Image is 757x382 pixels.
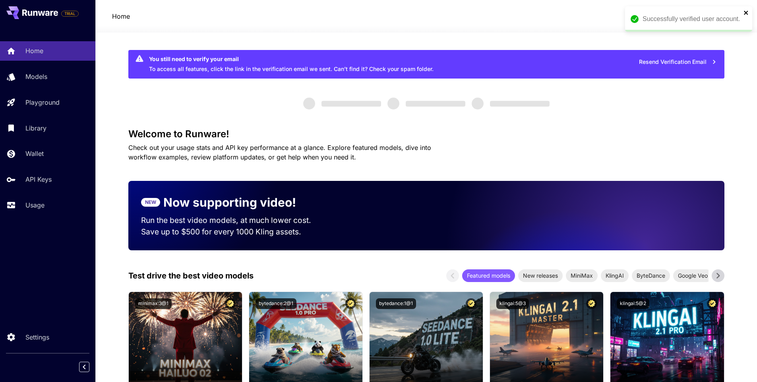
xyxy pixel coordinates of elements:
[673,269,712,282] div: Google Veo
[141,226,326,238] p: Save up to $500 for every 1000 Kling assets.
[145,199,156,206] p: NEW
[632,269,670,282] div: ByteDance
[518,271,563,280] span: New releases
[601,269,629,282] div: KlingAI
[601,271,629,280] span: KlingAI
[25,332,49,342] p: Settings
[566,271,598,280] span: MiniMax
[376,298,416,309] button: bytedance:1@1
[462,271,515,280] span: Featured models
[25,175,52,184] p: API Keys
[466,298,476,309] button: Certified Model – Vetted for best performance and includes a commercial license.
[617,298,649,309] button: klingai:5@2
[643,14,741,24] div: Successfully verified user account.
[345,298,356,309] button: Certified Model – Vetted for best performance and includes a commercial license.
[141,215,326,226] p: Run the best video models, at much lower cost.
[61,9,79,18] span: Add your payment card to enable full platform functionality.
[225,298,236,309] button: Certified Model – Vetted for best performance and includes a commercial license.
[25,123,46,133] p: Library
[707,298,718,309] button: Certified Model – Vetted for best performance and includes a commercial license.
[62,11,78,17] span: TRIAL
[25,98,60,107] p: Playground
[566,269,598,282] div: MiniMax
[128,270,254,282] p: Test drive the best video models
[112,12,130,21] a: Home
[743,10,749,16] button: close
[635,54,721,70] button: Resend Verification Email
[632,271,670,280] span: ByteDance
[25,200,45,210] p: Usage
[112,12,130,21] nav: breadcrumb
[25,46,43,56] p: Home
[496,298,529,309] button: klingai:5@3
[149,55,434,63] div: You still need to verify your email
[149,52,434,76] div: To access all features, click the link in the verification email we sent. Can’t find it? Check yo...
[25,72,47,81] p: Models
[25,149,44,158] p: Wallet
[79,362,89,372] button: Collapse sidebar
[135,298,172,309] button: minimax:3@1
[85,360,95,374] div: Collapse sidebar
[256,298,296,309] button: bytedance:2@1
[163,194,296,211] p: Now supporting video!
[128,144,431,161] span: Check out your usage stats and API key performance at a glance. Explore featured models, dive int...
[462,269,515,282] div: Featured models
[673,271,712,280] span: Google Veo
[518,269,563,282] div: New releases
[586,298,597,309] button: Certified Model – Vetted for best performance and includes a commercial license.
[128,129,724,140] h3: Welcome to Runware!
